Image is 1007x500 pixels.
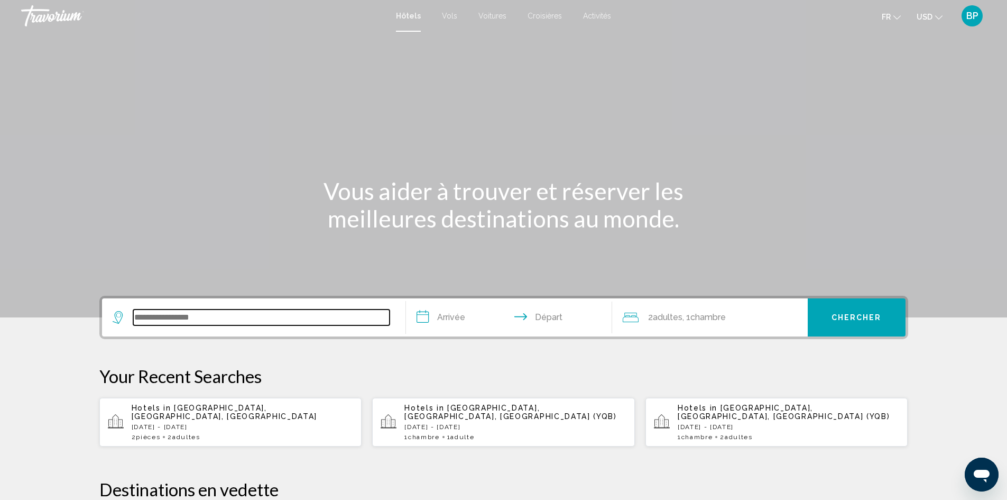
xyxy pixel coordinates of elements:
[132,404,317,421] span: [GEOGRAPHIC_DATA], [GEOGRAPHIC_DATA], [GEOGRAPHIC_DATA]
[168,433,200,441] span: 2
[372,397,635,447] button: Hotels in [GEOGRAPHIC_DATA], [GEOGRAPHIC_DATA], [GEOGRAPHIC_DATA] (YQB)[DATE] - [DATE]1Chambre1Ad...
[965,458,999,492] iframe: Bouton de lancement de la fenêtre de messagerie
[404,433,439,441] span: 1
[882,13,891,21] span: fr
[99,479,908,500] h2: Destinations en vedette
[404,404,444,412] span: Hotels in
[406,298,612,337] button: Check in and out dates
[678,423,900,431] p: [DATE] - [DATE]
[172,433,200,441] span: Adultes
[678,433,713,441] span: 1
[528,12,562,20] a: Croisières
[404,423,626,431] p: [DATE] - [DATE]
[132,433,161,441] span: 2
[99,366,908,387] p: Your Recent Searches
[132,423,354,431] p: [DATE] - [DATE]
[306,177,702,232] h1: Vous aider à trouver et réserver les meilleures destinations au monde.
[99,397,362,447] button: Hotels in [GEOGRAPHIC_DATA], [GEOGRAPHIC_DATA], [GEOGRAPHIC_DATA][DATE] - [DATE]2pièces2Adultes
[690,312,726,322] span: Chambre
[102,298,906,337] div: Search widget
[720,433,752,441] span: 2
[136,433,160,441] span: pièces
[681,433,713,441] span: Chambre
[682,310,726,325] span: , 1
[917,9,943,24] button: Change currency
[678,404,717,412] span: Hotels in
[832,314,882,322] span: Chercher
[442,12,457,20] a: Vols
[450,433,474,441] span: Adulte
[396,12,421,20] a: Hôtels
[132,404,171,412] span: Hotels in
[725,433,753,441] span: Adultes
[958,5,986,27] button: User Menu
[478,12,506,20] a: Voitures
[447,433,475,441] span: 1
[645,397,908,447] button: Hotels in [GEOGRAPHIC_DATA], [GEOGRAPHIC_DATA], [GEOGRAPHIC_DATA] (YQB)[DATE] - [DATE]1Chambre2Ad...
[917,13,932,21] span: USD
[648,310,682,325] span: 2
[966,11,978,21] span: BP
[653,312,682,322] span: Adultes
[808,298,906,337] button: Chercher
[21,5,385,26] a: Travorium
[404,404,617,421] span: [GEOGRAPHIC_DATA], [GEOGRAPHIC_DATA], [GEOGRAPHIC_DATA] (YQB)
[882,9,901,24] button: Change language
[583,12,611,20] a: Activités
[678,404,890,421] span: [GEOGRAPHIC_DATA], [GEOGRAPHIC_DATA], [GEOGRAPHIC_DATA] (YQB)
[612,298,808,337] button: Travelers: 2 adults, 0 children
[408,433,440,441] span: Chambre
